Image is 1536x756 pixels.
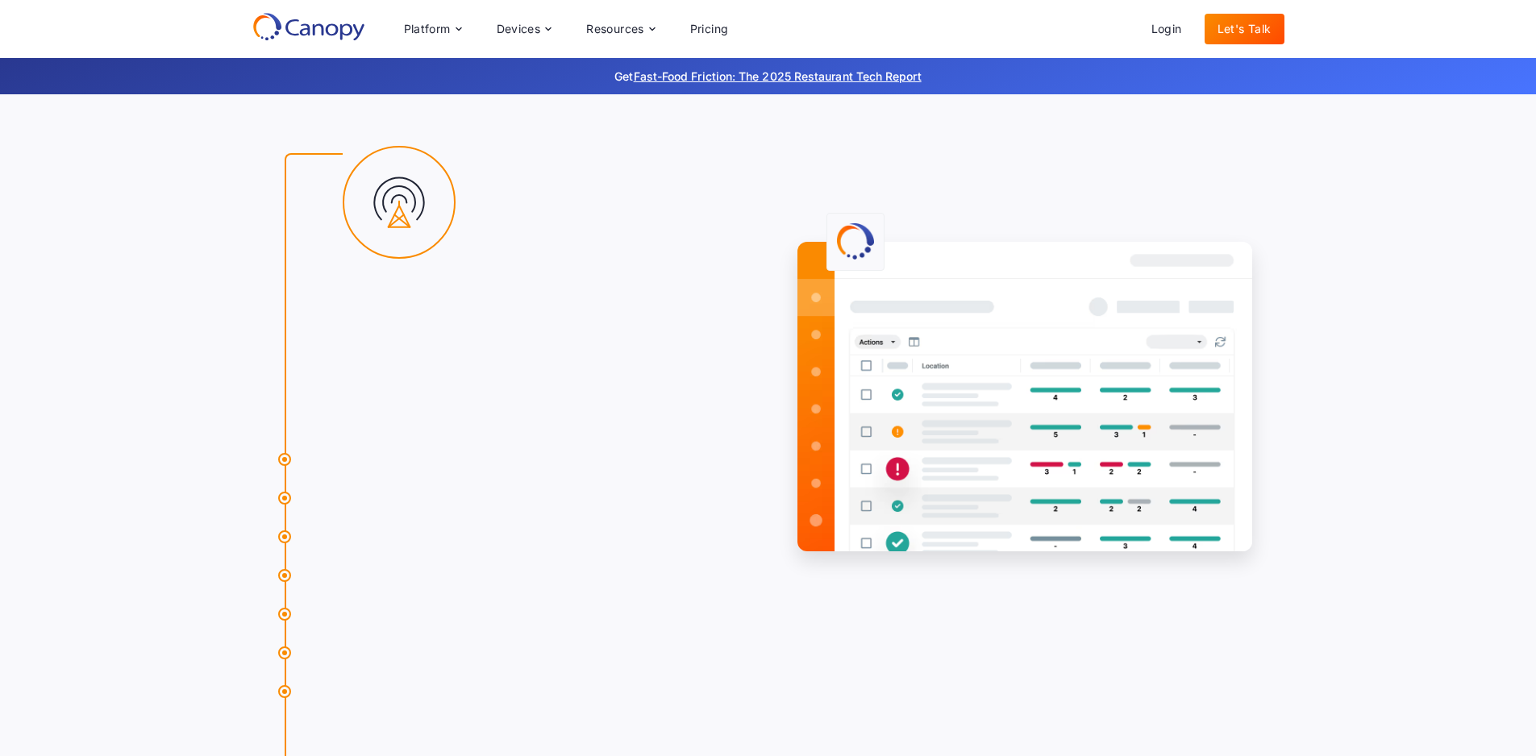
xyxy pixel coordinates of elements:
a: Let's Talk [1205,14,1284,44]
p: Get [373,68,1163,85]
div: Resources [573,13,667,45]
div: Resources [586,23,644,35]
a: Fast-Food Friction: The 2025 Restaurant Tech Report [634,69,922,83]
div: Platform [404,23,451,35]
div: Devices [484,13,564,45]
div: Platform [391,13,474,45]
a: Login [1138,14,1195,44]
a: Pricing [677,14,742,44]
div: Devices [497,23,541,35]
